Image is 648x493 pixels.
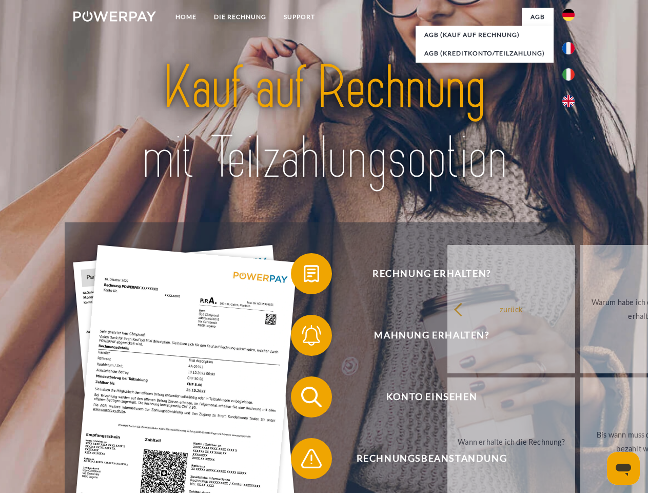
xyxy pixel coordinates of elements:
[306,376,557,418] span: Konto einsehen
[306,253,557,294] span: Rechnung erhalten?
[562,42,575,54] img: fr
[299,261,324,287] img: qb_bill.svg
[205,8,275,26] a: DIE RECHNUNG
[607,452,640,485] iframe: Schaltfläche zum Öffnen des Messaging-Fensters
[562,95,575,107] img: en
[167,8,205,26] a: Home
[73,11,156,22] img: logo-powerpay-white.svg
[562,68,575,81] img: it
[454,434,569,448] div: Wann erhalte ich die Rechnung?
[291,315,558,356] button: Mahnung erhalten?
[291,438,558,479] button: Rechnungsbeanstandung
[299,323,324,348] img: qb_bell.svg
[306,315,557,356] span: Mahnung erhalten?
[562,9,575,21] img: de
[416,26,554,44] a: AGB (Kauf auf Rechnung)
[454,302,569,316] div: zurück
[416,44,554,63] a: AGB (Kreditkonto/Teilzahlung)
[275,8,324,26] a: SUPPORT
[291,376,558,418] button: Konto einsehen
[299,384,324,410] img: qb_search.svg
[98,49,550,197] img: title-powerpay_de.svg
[299,446,324,471] img: qb_warning.svg
[306,438,557,479] span: Rechnungsbeanstandung
[291,253,558,294] button: Rechnung erhalten?
[522,8,554,26] a: agb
